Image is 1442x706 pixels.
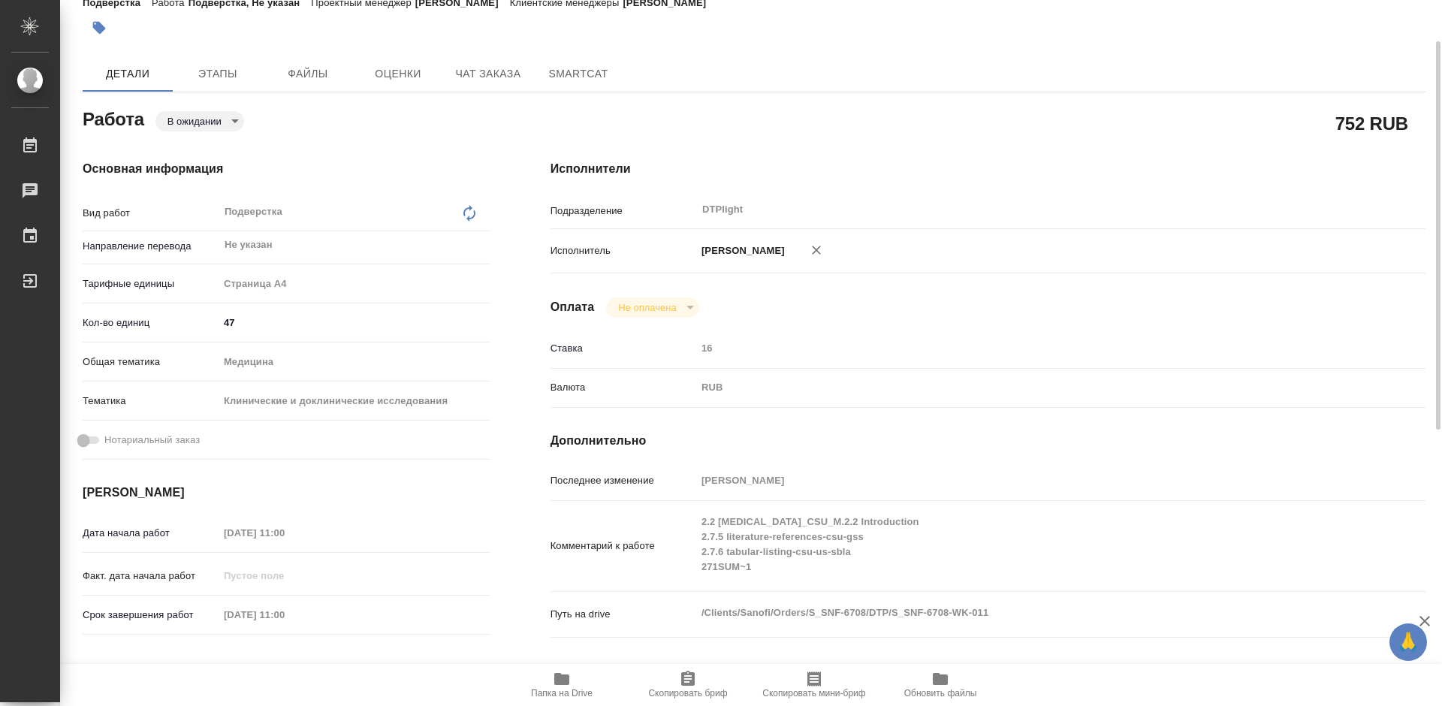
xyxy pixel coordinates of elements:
[696,600,1353,626] textarea: /Clients/Sanofi/Orders/S_SNF-6708/DTP/S_SNF-6708-WK-011
[877,664,1003,706] button: Обновить файлы
[219,522,350,544] input: Пустое поле
[499,664,625,706] button: Папка на Drive
[219,604,350,626] input: Пустое поле
[83,526,219,541] p: Дата начала работ
[614,301,680,314] button: Не оплачена
[155,111,244,131] div: В ожидании
[83,484,490,502] h4: [PERSON_NAME]
[92,65,164,83] span: Детали
[551,539,696,554] p: Комментарий к работе
[452,65,524,83] span: Чат заказа
[83,315,219,330] p: Кол-во единиц
[219,312,490,333] input: ✎ Введи что-нибудь
[551,341,696,356] p: Ставка
[696,337,1353,359] input: Пустое поле
[696,509,1353,580] textarea: 2.2 [MEDICAL_DATA]_CSU_M.2.2 Introduction 2.7.5 literature-references-csu-gss 2.7.6 tabular-listi...
[219,388,490,414] div: Клинические и доклинические исследования
[648,688,727,698] span: Скопировать бриф
[762,688,865,698] span: Скопировать мини-бриф
[182,65,254,83] span: Этапы
[696,469,1353,491] input: Пустое поле
[696,375,1353,400] div: RUB
[542,65,614,83] span: SmartCat
[83,104,144,131] h2: Работа
[83,355,219,370] p: Общая тематика
[219,349,490,375] div: Медицина
[551,473,696,488] p: Последнее изменение
[83,569,219,584] p: Факт. дата начала работ
[104,433,200,448] span: Нотариальный заказ
[272,65,344,83] span: Файлы
[531,688,593,698] span: Папка на Drive
[551,204,696,219] p: Подразделение
[800,234,833,267] button: Удалить исполнителя
[362,65,434,83] span: Оценки
[551,298,595,316] h4: Оплата
[83,276,219,291] p: Тарифные единицы
[751,664,877,706] button: Скопировать мини-бриф
[625,664,751,706] button: Скопировать бриф
[219,271,490,297] div: Страница А4
[551,160,1425,178] h4: Исполнители
[551,243,696,258] p: Исполнитель
[83,394,219,409] p: Тематика
[1335,110,1408,136] h2: 752 RUB
[1395,626,1421,658] span: 🙏
[551,607,696,622] p: Путь на drive
[219,662,350,683] input: Пустое поле
[83,160,490,178] h4: Основная информация
[163,115,226,128] button: В ожидании
[551,432,1425,450] h4: Дополнительно
[1389,623,1427,661] button: 🙏
[696,243,785,258] p: [PERSON_NAME]
[551,380,696,395] p: Валюта
[904,688,977,698] span: Обновить файлы
[606,297,698,318] div: В ожидании
[83,11,116,44] button: Добавить тэг
[219,565,350,587] input: Пустое поле
[83,239,219,254] p: Направление перевода
[83,206,219,221] p: Вид работ
[83,608,219,623] p: Срок завершения работ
